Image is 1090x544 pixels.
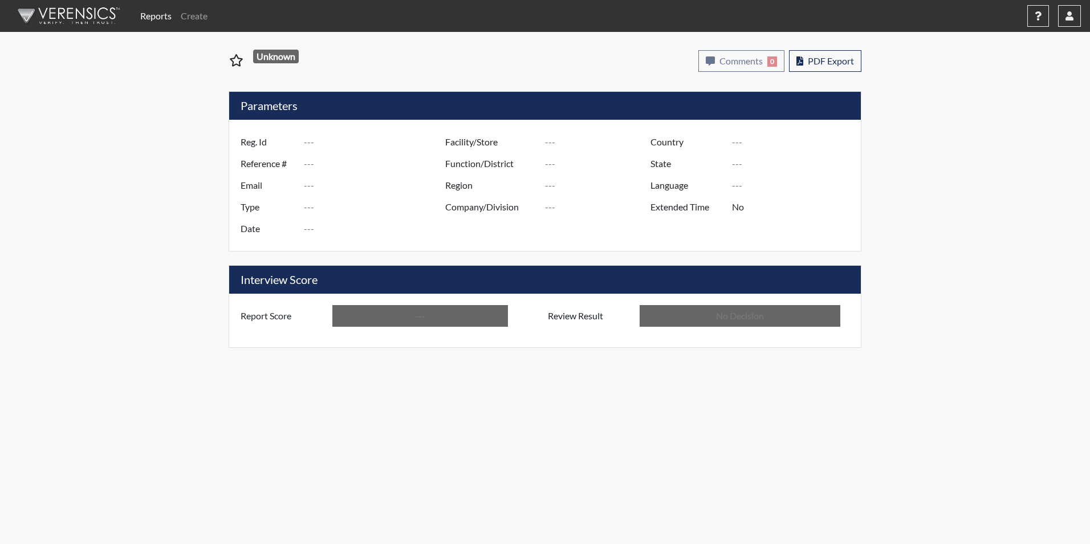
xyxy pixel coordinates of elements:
label: Extended Time [642,196,732,218]
label: Date [232,218,304,239]
input: --- [304,174,448,196]
span: 0 [767,56,777,67]
button: Comments0 [698,50,784,72]
label: Facility/Store [437,131,545,153]
label: Reg. Id [232,131,304,153]
input: --- [332,305,508,327]
span: Unknown [253,50,299,63]
span: Comments [719,55,763,66]
input: --- [545,196,653,218]
label: Company/Division [437,196,545,218]
input: --- [304,196,448,218]
h5: Parameters [229,92,861,120]
input: --- [732,153,858,174]
input: No Decision [640,305,840,327]
label: Report Score [232,305,332,327]
button: PDF Export [789,50,861,72]
input: --- [304,153,448,174]
input: --- [304,131,448,153]
label: Type [232,196,304,218]
input: --- [545,131,653,153]
span: PDF Export [808,55,854,66]
label: Function/District [437,153,545,174]
input: --- [304,218,448,239]
input: --- [545,153,653,174]
input: --- [732,131,858,153]
label: Email [232,174,304,196]
label: Reference # [232,153,304,174]
input: --- [732,196,858,218]
a: Reports [136,5,176,27]
label: Region [437,174,545,196]
label: Country [642,131,732,153]
h5: Interview Score [229,266,861,294]
label: Review Result [539,305,640,327]
label: Language [642,174,732,196]
label: State [642,153,732,174]
a: Create [176,5,212,27]
input: --- [732,174,858,196]
input: --- [545,174,653,196]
